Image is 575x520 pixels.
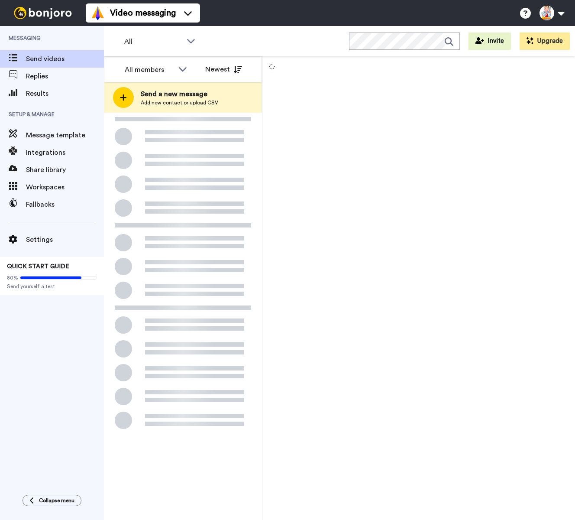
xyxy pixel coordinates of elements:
[110,7,176,19] span: Video messaging
[26,165,104,175] span: Share library
[26,147,104,158] span: Integrations
[141,99,218,106] span: Add new contact or upload CSV
[125,65,174,75] div: All members
[26,130,104,140] span: Message template
[26,182,104,192] span: Workspaces
[199,61,249,78] button: Newest
[7,274,18,281] span: 80%
[10,7,75,19] img: bj-logo-header-white.svg
[26,54,104,64] span: Send videos
[26,71,104,81] span: Replies
[26,88,104,99] span: Results
[7,283,97,290] span: Send yourself a test
[7,263,69,270] span: QUICK START GUIDE
[91,6,105,20] img: vm-color.svg
[520,32,570,50] button: Upgrade
[23,495,81,506] button: Collapse menu
[26,234,104,245] span: Settings
[468,32,511,50] button: Invite
[26,199,104,210] span: Fallbacks
[124,36,182,47] span: All
[39,497,74,504] span: Collapse menu
[141,89,218,99] span: Send a new message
